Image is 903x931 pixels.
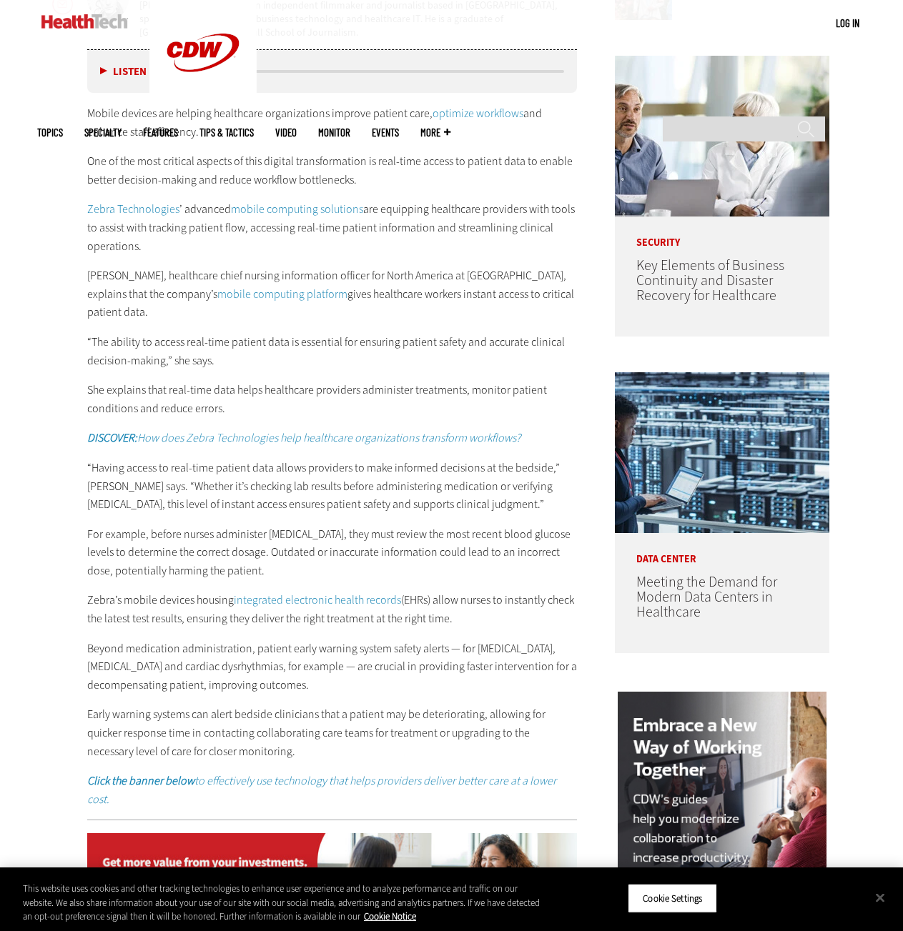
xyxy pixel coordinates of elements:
[87,267,578,322] p: [PERSON_NAME], healthcare chief nursing information officer for North America at [GEOGRAPHIC_DATA...
[149,94,257,109] a: CDW
[615,372,829,533] img: engineer with laptop overlooking data center
[615,56,829,216] img: incident response team discusses around a table
[864,882,896,913] button: Close
[87,773,194,788] strong: Click the banner below
[836,16,859,31] div: User menu
[615,216,829,248] p: Security
[37,127,63,138] span: Topics
[372,127,399,138] a: Events
[87,381,578,417] p: She explains that real-time data helps healthcare providers administer treatments, monitor patien...
[23,882,542,924] div: This website uses cookies and other tracking technologies to enhance user experience and to analy...
[87,705,578,760] p: Early warning systems can alert bedside clinicians that a patient may be deteriorating, allowing ...
[87,459,578,514] p: “Having access to real-time patient data allows providers to make informed decisions at the bedsi...
[87,773,556,807] a: Click the banner belowto effectively use technology that helps providers deliver better care at a...
[234,592,401,607] a: integrated electronic health records
[87,200,578,255] p: ’ advanced are equipping healthcare providers with tools to assist with tracking patient flow, ac...
[217,287,347,302] a: mobile computing platform
[275,127,297,138] a: Video
[87,201,179,216] a: Zebra Technologies
[433,106,523,121] a: optimize workflows
[231,201,363,216] a: mobile computing solutions
[87,333,578,369] p: “The ability to access real-time patient data is essential for ensuring patient safety and accura...
[84,127,122,138] span: Specialty
[636,572,777,622] a: Meeting the Demand for Modern Data Centers in Healthcare
[87,591,578,627] p: Zebra’s mobile devices housing (EHRs) allow nurses to instantly check the latest test results, en...
[836,16,859,29] a: Log in
[615,533,829,564] p: Data Center
[364,910,416,922] a: More information about your privacy
[87,833,578,917] img: ht-workflowoptimization-static-2024-na-desktop
[87,525,578,580] p: For example, before nurses administer [MEDICAL_DATA], they must review the most recent blood gluc...
[420,127,450,138] span: More
[87,430,137,445] strong: DISCOVER:
[636,256,784,305] a: Key Elements of Business Continuity and Disaster Recovery for Healthcare
[87,152,578,189] p: One of the most critical aspects of this digital transformation is real-time access to patient da...
[87,773,556,807] em: to effectively use technology that helps providers deliver better care at a lower cost.
[143,127,178,138] a: Features
[87,430,520,445] em: How does Zebra Technologies help healthcare organizations transform workflows?
[318,127,350,138] a: MonITor
[87,430,520,445] a: DISCOVER:How does Zebra Technologies help healthcare organizations transform workflows?
[87,639,578,694] p: Beyond medication administration, patient early warning system safety alerts — for [MEDICAL_DATA]...
[628,883,717,913] button: Cookie Settings
[41,14,128,29] img: Home
[199,127,254,138] a: Tips & Tactics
